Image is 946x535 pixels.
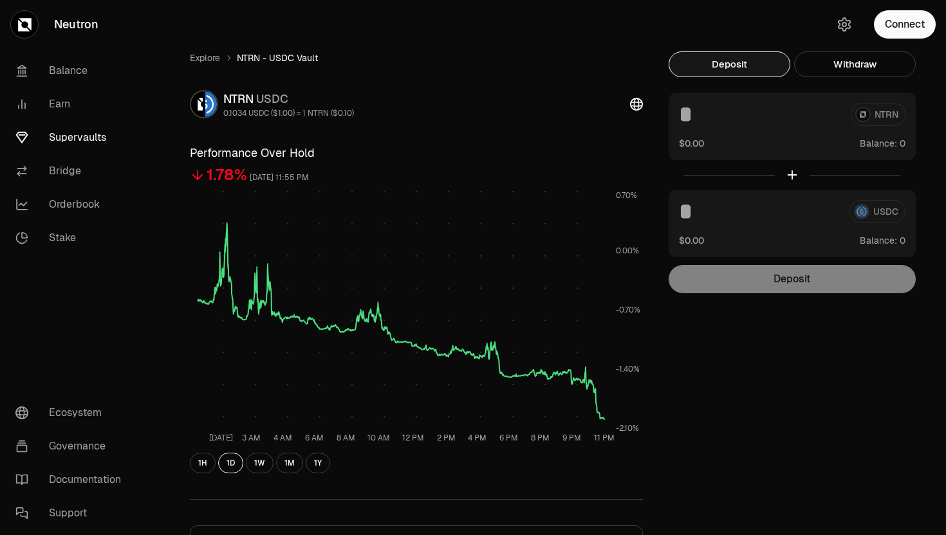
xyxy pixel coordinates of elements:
[218,453,243,473] button: 1D
[190,144,643,162] h3: Performance Over Hold
[669,51,790,77] button: Deposit
[5,87,139,121] a: Earn
[499,433,518,443] tspan: 6 PM
[276,453,303,473] button: 1M
[616,246,639,256] tspan: 0.00%
[437,433,456,443] tspan: 2 PM
[305,433,324,443] tspan: 6 AM
[874,10,936,39] button: Connect
[306,453,330,473] button: 1Y
[5,221,139,255] a: Stake
[337,433,355,443] tspan: 8 AM
[594,433,615,443] tspan: 11 PM
[191,91,203,117] img: NTRN Logo
[679,136,704,150] button: $0.00
[242,433,261,443] tspan: 3 AM
[205,91,217,117] img: USDC Logo
[190,453,216,473] button: 1H
[616,423,639,433] tspan: -2.10%
[5,496,139,530] a: Support
[223,108,354,118] div: 0.1034 USDC ($1.00) = 1 NTRN ($0.10)
[256,91,288,106] span: USDC
[207,165,247,185] div: 1.78%
[5,121,139,154] a: Supervaults
[5,54,139,87] a: Balance
[468,433,487,443] tspan: 4 PM
[860,137,897,150] span: Balance:
[5,188,139,221] a: Orderbook
[5,396,139,430] a: Ecosystem
[190,51,643,64] nav: breadcrumb
[531,433,550,443] tspan: 8 PM
[5,430,139,463] a: Governance
[209,433,233,443] tspan: [DATE]
[616,305,640,315] tspan: -0.70%
[190,51,220,64] a: Explore
[367,433,390,443] tspan: 10 AM
[860,234,897,247] span: Balance:
[562,433,581,443] tspan: 9 PM
[402,433,424,443] tspan: 12 PM
[679,233,704,247] button: $0.00
[274,433,292,443] tspan: 4 AM
[246,453,274,473] button: 1W
[616,190,637,201] tspan: 0.70%
[616,364,640,374] tspan: -1.40%
[5,154,139,188] a: Bridge
[250,170,309,185] div: [DATE] 11:55 PM
[223,90,354,108] div: NTRN
[237,51,318,64] span: NTRN - USDC Vault
[794,51,916,77] button: Withdraw
[5,463,139,496] a: Documentation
